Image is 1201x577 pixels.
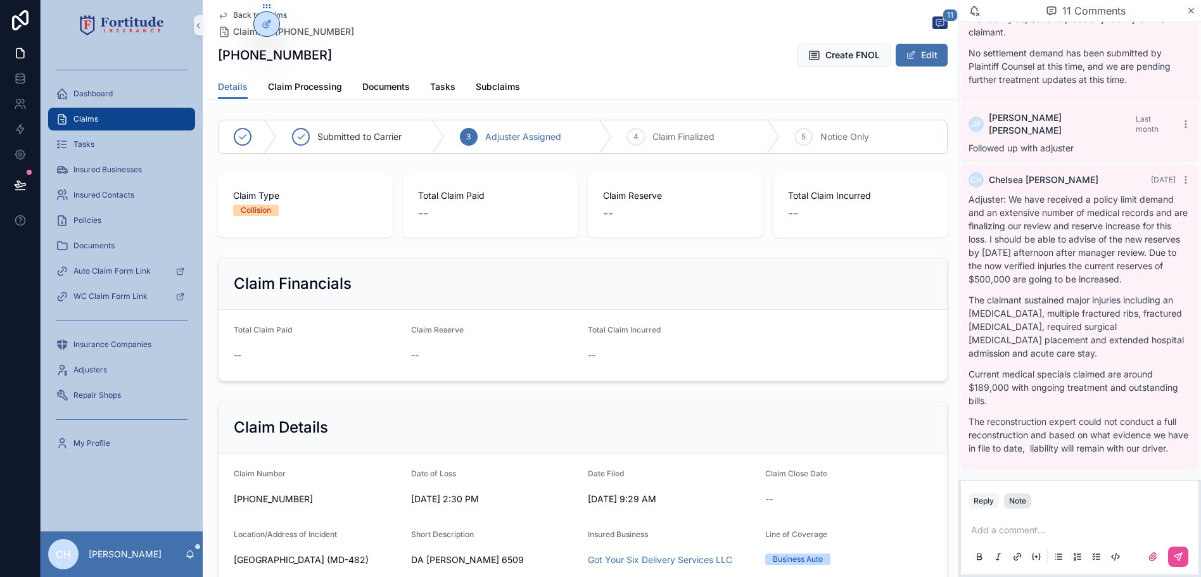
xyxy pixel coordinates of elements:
[430,80,455,93] span: Tasks
[1004,493,1031,509] button: Note
[73,139,94,149] span: Tasks
[48,358,195,381] a: Adjusters
[56,547,71,562] span: CH
[268,75,342,101] a: Claim Processing
[418,189,562,202] span: Total Claim Paid
[969,143,1074,153] span: Followed up with adjuster
[411,349,419,362] span: --
[969,193,1191,286] p: Adjuster: We have received a policy limit demand and an extensive number of medical records and a...
[466,132,471,142] span: 3
[48,432,195,455] a: My Profile
[89,548,162,561] p: [PERSON_NAME]
[73,114,98,124] span: Claims
[588,554,732,566] a: Got Your Six Delivery Services LLC
[233,189,378,202] span: Claim Type
[896,44,948,67] button: Edit
[989,111,1136,137] span: [PERSON_NAME] [PERSON_NAME]
[73,266,151,276] span: Auto Claim Form Link
[411,493,578,505] span: [DATE] 2:30 PM
[234,274,352,294] h2: Claim Financials
[765,529,827,539] span: Line of Coverage
[48,133,195,156] a: Tasks
[48,108,195,130] a: Claims
[73,89,113,99] span: Dashboard
[989,174,1098,186] span: Chelsea [PERSON_NAME]
[73,190,134,200] span: Insured Contacts
[234,325,292,334] span: Total Claim Paid
[765,493,773,505] span: --
[48,260,195,282] a: Auto Claim Form Link
[652,130,715,143] span: Claim Finalized
[820,130,869,143] span: Notice Only
[234,554,401,566] span: [GEOGRAPHIC_DATA] (MD-482)
[241,205,271,216] div: Collision
[234,529,337,539] span: Location/Address of Incident
[411,554,578,566] span: DA [PERSON_NAME] 6509
[773,554,823,565] div: Business Auto
[588,349,595,362] span: --
[362,75,410,101] a: Documents
[797,44,891,67] button: Create FNOL
[234,469,286,478] span: Claim Number
[218,80,248,93] span: Details
[218,25,262,38] a: Claims
[73,390,121,400] span: Repair Shops
[41,51,203,471] div: scrollable content
[969,46,1191,86] p: No settlement demand has been submitted by Plaintiff Counsel at this time, and we are pending fur...
[430,75,455,101] a: Tasks
[411,325,464,334] span: Claim Reserve
[765,469,827,478] span: Claim Close Date
[48,184,195,206] a: Insured Contacts
[48,234,195,257] a: Documents
[972,119,981,129] span: JP
[411,529,474,539] span: Short Description
[234,417,328,438] h2: Claim Details
[218,75,248,99] a: Details
[48,82,195,105] a: Dashboard
[943,9,958,22] span: 11
[932,16,948,32] button: 11
[233,10,287,20] span: Back to Claims
[218,46,332,64] h1: [PHONE_NUMBER]
[970,175,982,185] span: CH
[969,293,1191,360] p: The claimant sustained major injuries including an [MEDICAL_DATA], multiple fractured ribs, fract...
[73,241,115,251] span: Documents
[969,415,1191,455] p: The reconstruction expert could not conduct a full reconstruction and based on what evidence we h...
[1062,3,1126,18] span: 11 Comments
[485,130,561,143] span: Adjuster Assigned
[73,215,101,225] span: Policies
[362,80,410,93] span: Documents
[73,291,148,301] span: WC Claim Form Link
[233,25,262,38] span: Claims
[788,205,798,222] span: --
[80,15,164,35] img: App logo
[48,384,195,407] a: Repair Shops
[234,493,401,505] span: [PHONE_NUMBER]
[476,75,520,101] a: Subclaims
[588,325,661,334] span: Total Claim Incurred
[48,285,195,308] a: WC Claim Form Link
[268,80,342,93] span: Claim Processing
[73,438,110,448] span: My Profile
[411,469,456,478] span: Date of Loss
[969,493,999,509] button: Reply
[588,529,648,539] span: Insured Business
[48,209,195,232] a: Policies
[1136,114,1159,134] span: Last month
[633,132,639,142] span: 4
[48,158,195,181] a: Insured Businesses
[1009,496,1026,506] div: Note
[73,365,107,375] span: Adjusters
[1151,175,1176,184] span: [DATE]
[234,349,241,362] span: --
[73,165,142,175] span: Insured Businesses
[476,80,520,93] span: Subclaims
[603,205,613,222] span: --
[801,132,806,142] span: 5
[275,25,354,38] a: [PHONE_NUMBER]
[588,493,755,505] span: [DATE] 9:29 AM
[48,333,195,356] a: Insurance Companies
[73,339,151,350] span: Insurance Companies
